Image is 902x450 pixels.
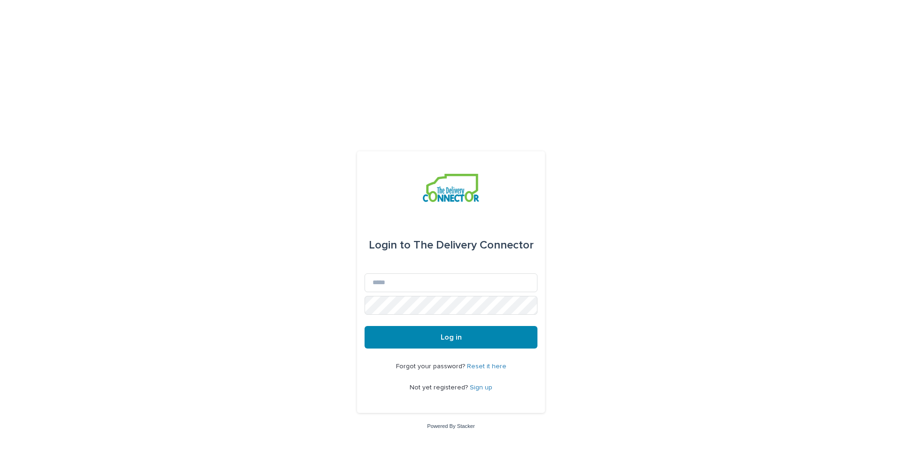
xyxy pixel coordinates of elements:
[369,240,411,251] span: Login to
[369,232,534,258] div: The Delivery Connector
[396,363,467,370] span: Forgot your password?
[423,174,479,202] img: aCWQmA6OSGG0Kwt8cj3c
[365,326,537,349] button: Log in
[410,384,470,391] span: Not yet registered?
[441,334,462,341] span: Log in
[427,423,474,429] a: Powered By Stacker
[470,384,492,391] a: Sign up
[467,363,506,370] a: Reset it here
